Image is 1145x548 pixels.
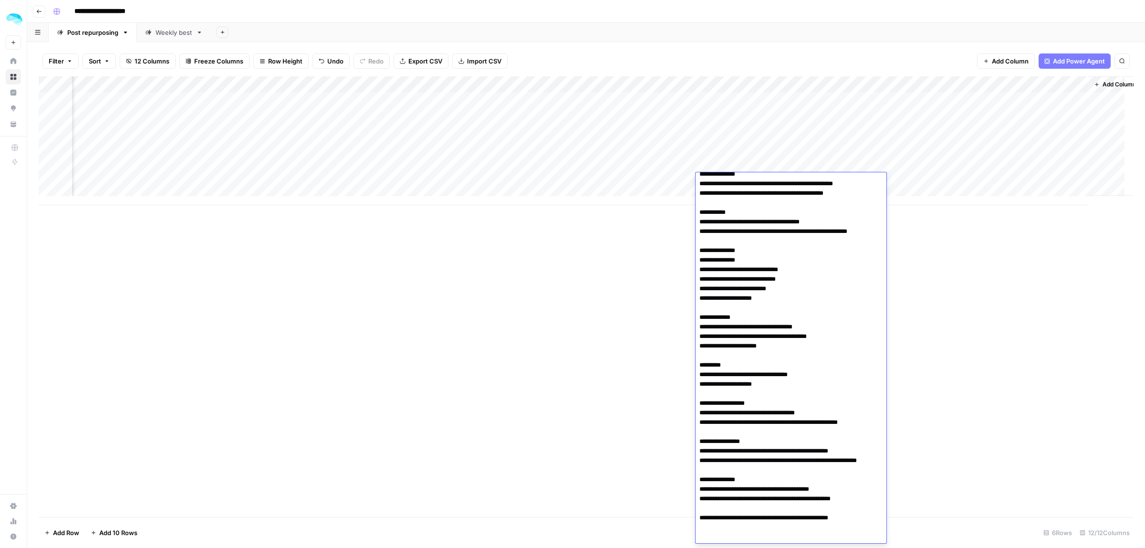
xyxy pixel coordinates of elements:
[1076,525,1134,540] div: 12/12 Columns
[977,53,1035,69] button: Add Column
[6,85,21,100] a: Insights
[1040,525,1076,540] div: 6 Rows
[49,23,137,42] a: Post repurposing
[6,101,21,116] a: Opportunities
[6,514,21,529] a: Usage
[6,529,21,544] button: Help + Support
[53,528,79,537] span: Add Row
[39,525,85,540] button: Add Row
[6,498,21,514] a: Settings
[179,53,250,69] button: Freeze Columns
[6,11,23,28] img: ColdiQ Logo
[156,28,192,37] div: Weekly best
[194,56,243,66] span: Freeze Columns
[312,53,350,69] button: Undo
[135,56,169,66] span: 12 Columns
[99,528,137,537] span: Add 10 Rows
[1039,53,1111,69] button: Add Power Agent
[83,53,116,69] button: Sort
[354,53,390,69] button: Redo
[992,56,1029,66] span: Add Column
[1103,80,1136,89] span: Add Column
[42,53,79,69] button: Filter
[253,53,309,69] button: Row Height
[6,8,21,32] button: Workspace: ColdiQ
[6,116,21,132] a: Your Data
[408,56,442,66] span: Export CSV
[467,56,501,66] span: Import CSV
[6,53,21,69] a: Home
[89,56,101,66] span: Sort
[1090,78,1140,91] button: Add Column
[67,28,118,37] div: Post repurposing
[49,56,64,66] span: Filter
[137,23,211,42] a: Weekly best
[368,56,384,66] span: Redo
[1053,56,1105,66] span: Add Power Agent
[394,53,448,69] button: Export CSV
[6,69,21,84] a: Browse
[85,525,143,540] button: Add 10 Rows
[120,53,176,69] button: 12 Columns
[327,56,343,66] span: Undo
[452,53,508,69] button: Import CSV
[268,56,302,66] span: Row Height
